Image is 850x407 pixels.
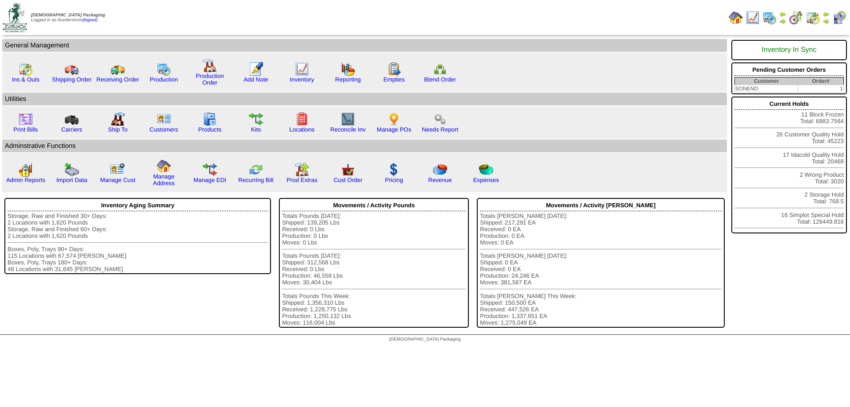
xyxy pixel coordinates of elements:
img: zoroco-logo-small.webp [3,3,27,32]
img: edi.gif [203,163,217,177]
a: Manage Cust [100,177,135,183]
img: customers.gif [157,112,171,126]
img: import.gif [65,163,79,177]
a: (logout) [82,18,97,23]
a: Blend Order [424,76,456,83]
img: pie_chart2.png [479,163,493,177]
img: calendarinout.gif [19,62,33,76]
span: [DEMOGRAPHIC_DATA] Packaging [389,337,460,342]
img: po.png [387,112,401,126]
img: reconcile.gif [249,163,263,177]
img: home.gif [157,159,171,173]
div: Totals [PERSON_NAME] [DATE]: Shipped: 217,291 EA Received: 0 EA Production: 0 EA Moves: 0 EA Tota... [480,213,722,326]
img: calendarprod.gif [157,62,171,76]
img: line_graph.gif [295,62,309,76]
div: Pending Customer Orders [734,64,844,76]
img: arrowright.gif [823,18,830,25]
a: Carriers [61,126,82,133]
a: Admin Reports [6,177,45,183]
img: invoice2.gif [19,112,33,126]
img: workflow.png [433,112,447,126]
a: Customers [150,126,178,133]
a: Needs Report [422,126,458,133]
img: pie_chart.png [433,163,447,177]
img: calendarinout.gif [806,11,820,25]
a: Ship To [108,126,127,133]
a: Products [198,126,222,133]
img: arrowright.gif [779,18,786,25]
img: truck2.gif [111,62,125,76]
a: Reporting [335,76,361,83]
img: cust_order.png [341,163,355,177]
div: 11 Block Frozen Total: 6883.7564 26 Customer Quality Hold Total: 45223 17 Idacold Quality Hold To... [731,97,847,233]
td: 1 [798,85,844,93]
a: Manage POs [377,126,411,133]
a: Receiving Order [97,76,139,83]
img: workflow.gif [249,112,263,126]
img: prodextras.gif [295,163,309,177]
div: Movements / Activity Pounds [282,200,466,211]
img: line_graph.gif [746,11,760,25]
div: Movements / Activity [PERSON_NAME] [480,200,722,211]
img: graph.gif [341,62,355,76]
a: Prod Extras [286,177,317,183]
a: Import Data [56,177,87,183]
a: Reconcile Inv [330,126,366,133]
div: Current Holds [734,98,844,110]
div: Storage, Raw and Finished 30+ Days: 2 Locations with 1,620 Pounds Storage, Raw and Finished 60+ D... [8,213,268,272]
img: workorder.gif [387,62,401,76]
div: Inventory In Sync [734,42,844,58]
div: Inventory Aging Summary [8,200,268,211]
img: calendarcustomer.gif [832,11,846,25]
a: Empties [383,76,405,83]
a: Add Note [243,76,268,83]
a: Revenue [428,177,452,183]
td: Utilities [2,93,727,105]
img: arrowleft.gif [823,11,830,18]
img: truck3.gif [65,112,79,126]
a: Print Bills [13,126,38,133]
img: cabinet.gif [203,112,217,126]
img: factory2.gif [111,112,125,126]
img: managecust.png [110,163,126,177]
a: Production Order [196,73,224,86]
img: home.gif [729,11,743,25]
img: arrowleft.gif [779,11,786,18]
img: network.png [433,62,447,76]
a: Pricing [385,177,403,183]
a: Manage EDI [193,177,226,183]
div: Totals Pounds [DATE]: Shipped: 139,205 Lbs Received: 0 Lbs Production: 0 Lbs Moves: 0 Lbs Totals ... [282,213,466,326]
img: dollar.gif [387,163,401,177]
a: Kits [251,126,261,133]
th: Order# [798,78,844,85]
td: SONEND [734,85,798,93]
th: Customer [734,78,798,85]
a: Production [150,76,178,83]
a: Ins & Outs [12,76,39,83]
a: Expenses [473,177,499,183]
a: Shipping Order [52,76,92,83]
img: locations.gif [295,112,309,126]
img: orders.gif [249,62,263,76]
span: [DEMOGRAPHIC_DATA] Packaging [31,13,105,18]
a: Locations [289,126,314,133]
td: General Management [2,39,727,52]
img: truck.gif [65,62,79,76]
a: Recurring Bill [238,177,273,183]
a: Manage Address [153,173,175,186]
span: Logged in as Acederstrom [31,13,105,23]
a: Inventory [290,76,314,83]
img: factory.gif [203,58,217,73]
img: graph2.png [19,163,33,177]
img: calendarblend.gif [789,11,803,25]
img: line_graph2.gif [341,112,355,126]
img: calendarprod.gif [762,11,777,25]
td: Adminstrative Functions [2,140,727,152]
a: Cust Order [333,177,362,183]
